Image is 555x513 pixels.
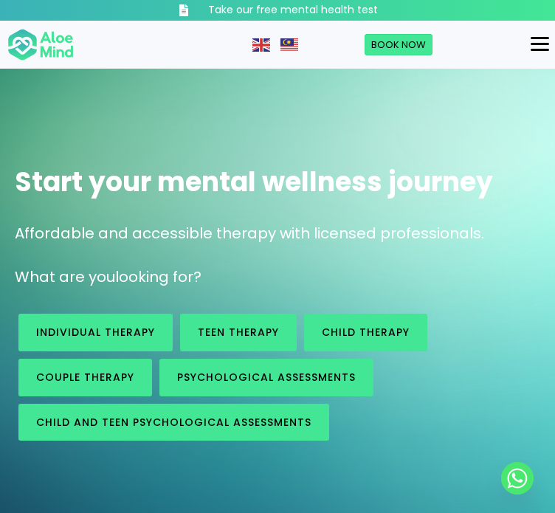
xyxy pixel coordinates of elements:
[252,38,270,52] img: en
[7,28,74,62] img: Aloe mind Logo
[18,359,152,396] a: Couple therapy
[322,325,410,340] span: Child Therapy
[177,370,356,385] span: Psychological assessments
[36,325,155,340] span: Individual therapy
[280,37,300,52] a: Malay
[198,325,279,340] span: Teen Therapy
[15,266,115,287] span: What are you
[208,3,378,18] h3: Take our free mental health test
[145,3,410,18] a: Take our free mental health test
[115,266,201,287] span: looking for?
[371,38,426,52] span: Book Now
[36,370,134,385] span: Couple therapy
[525,32,555,57] button: Menu
[15,223,540,244] p: Affordable and accessible therapy with licensed professionals.
[36,415,311,430] span: Child and Teen Psychological assessments
[304,314,427,351] a: Child Therapy
[252,37,272,52] a: English
[159,359,373,396] a: Psychological assessments
[18,404,329,441] a: Child and Teen Psychological assessments
[180,314,297,351] a: Teen Therapy
[501,462,534,495] a: Whatsapp
[18,314,173,351] a: Individual therapy
[15,163,493,201] span: Start your mental wellness journey
[280,38,298,52] img: ms
[365,34,432,56] a: Book Now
